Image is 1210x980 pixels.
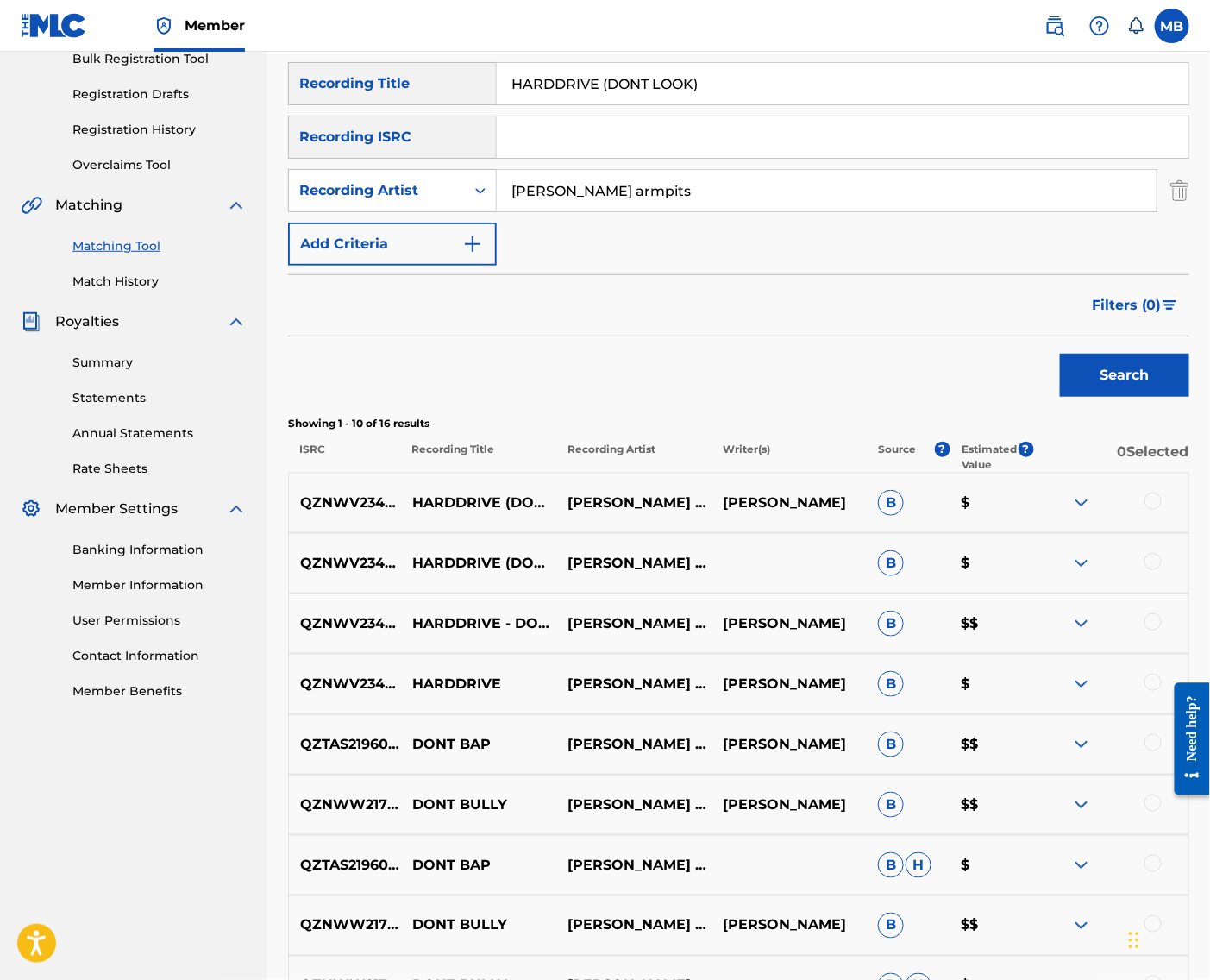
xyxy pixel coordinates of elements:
div: Drag [1129,914,1139,966]
span: H [906,852,931,878]
span: Member [185,16,245,35]
div: Help [1082,9,1117,43]
p: QZTAS2196090 [289,734,401,755]
a: Registration Drafts [72,85,247,104]
p: $ [950,493,1033,513]
p: ISRC [288,442,400,473]
span: Member Settings [55,499,178,519]
a: Member Benefits [72,682,247,700]
a: Member Information [72,576,247,594]
span: B [878,792,904,818]
img: expand [1071,674,1092,694]
span: Filters ( 0 ) [1092,295,1162,316]
img: Member Settings [21,499,41,519]
p: [PERSON_NAME] [712,613,867,634]
span: B [878,852,904,878]
p: [PERSON_NAME] ARMPITS [556,674,712,694]
p: [PERSON_NAME] ARMPITS [556,553,712,574]
p: [PERSON_NAME] [712,734,867,755]
p: 0 Selected [1034,442,1189,473]
span: B [878,550,904,576]
img: 9d2ae6d4665cec9f34b9.svg [462,234,483,254]
p: [PERSON_NAME] ARMPITS [556,795,712,815]
img: search [1044,16,1065,36]
span: Royalties [55,311,119,332]
span: Matching [55,195,122,216]
img: expand [226,195,247,216]
a: Rate Sheets [72,460,247,478]
a: Banking Information [72,541,247,559]
p: [PERSON_NAME] ARMPITS [556,734,712,755]
p: [PERSON_NAME] [712,795,867,815]
img: help [1089,16,1110,36]
p: Source [878,442,916,473]
a: Public Search [1038,9,1072,43]
p: $ [950,674,1033,694]
p: DONT BAP [401,734,556,755]
p: HARDDRIVE - DONT LOOK [401,613,556,634]
p: HARDDRIVE [401,674,556,694]
div: Notifications [1127,17,1144,35]
img: Top Rightsholder [154,16,174,36]
a: Statements [72,389,247,407]
p: QZTAS2196090 [289,855,401,876]
p: $$ [950,613,1033,634]
img: Matching [21,195,42,216]
img: expand [1071,915,1092,936]
p: Showing 1 - 10 of 16 results [288,416,1189,431]
p: QZNWV2340726 [289,674,401,694]
div: User Menu [1155,9,1189,43]
p: $ [950,553,1033,574]
iframe: Chat Widget [1124,897,1210,980]
img: Delete Criterion [1170,169,1189,212]
p: HARDDRIVE (DONT LOOK) [401,553,556,574]
img: filter [1163,300,1177,311]
p: $$ [950,795,1033,815]
button: Search [1060,354,1189,397]
p: DONT BAP [401,855,556,876]
p: $$ [950,734,1033,755]
span: ? [1019,442,1034,457]
img: expand [226,499,247,519]
span: B [878,611,904,637]
span: B [878,913,904,939]
p: $ [950,855,1033,876]
p: [PERSON_NAME] ARMPITS [556,493,712,513]
p: [PERSON_NAME] ARMPITS [556,915,712,936]
p: DONT BULLY [401,915,556,936]
img: MLC Logo [21,13,87,38]
img: expand [226,311,247,332]
img: expand [1071,734,1092,755]
p: $$ [950,915,1033,936]
img: expand [1071,553,1092,574]
img: expand [1071,613,1092,634]
img: Royalties [21,311,41,332]
a: Registration History [72,121,247,139]
p: QZNWV2340726 [289,493,401,513]
p: [PERSON_NAME] ARMPITS [556,613,712,634]
a: Bulk Registration Tool [72,50,247,68]
span: ? [935,442,950,457]
div: Recording Artist [299,180,455,201]
p: DONT BULLY [401,795,556,815]
span: B [878,671,904,697]
p: Estimated Value [962,442,1019,473]
p: QZNWV2340726 [289,613,401,634]
img: expand [1071,855,1092,876]
p: [PERSON_NAME] [712,915,867,936]
p: [PERSON_NAME] ARMPITS [556,855,712,876]
a: Overclaims Tool [72,156,247,174]
button: Add Criteria [288,223,497,266]
span: B [878,490,904,516]
p: QZNWV2340726 [289,553,401,574]
a: Annual Statements [72,424,247,443]
img: expand [1071,493,1092,513]
p: QZNWW2178782 [289,795,401,815]
form: Search Form [288,62,1189,405]
a: User Permissions [72,612,247,630]
a: Contact Information [72,647,247,665]
p: Recording Artist [556,442,712,473]
p: [PERSON_NAME] [712,493,867,513]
